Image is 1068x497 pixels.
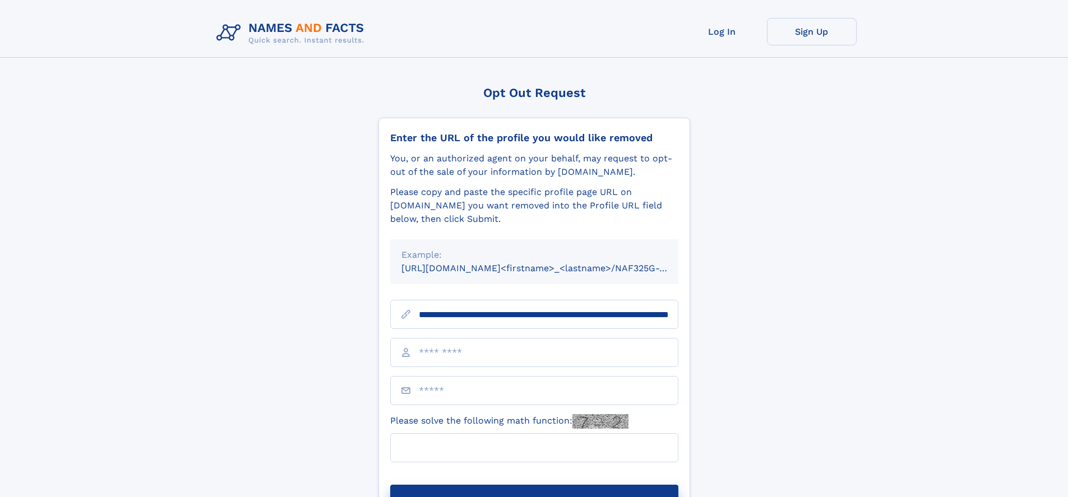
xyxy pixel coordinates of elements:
[212,18,373,48] img: Logo Names and Facts
[390,152,678,179] div: You, or an authorized agent on your behalf, may request to opt-out of the sale of your informatio...
[390,414,628,429] label: Please solve the following math function:
[378,86,690,100] div: Opt Out Request
[401,248,667,262] div: Example:
[390,185,678,226] div: Please copy and paste the specific profile page URL on [DOMAIN_NAME] you want removed into the Pr...
[677,18,767,45] a: Log In
[767,18,857,45] a: Sign Up
[401,263,700,273] small: [URL][DOMAIN_NAME]<firstname>_<lastname>/NAF325G-xxxxxxxx
[390,132,678,144] div: Enter the URL of the profile you would like removed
